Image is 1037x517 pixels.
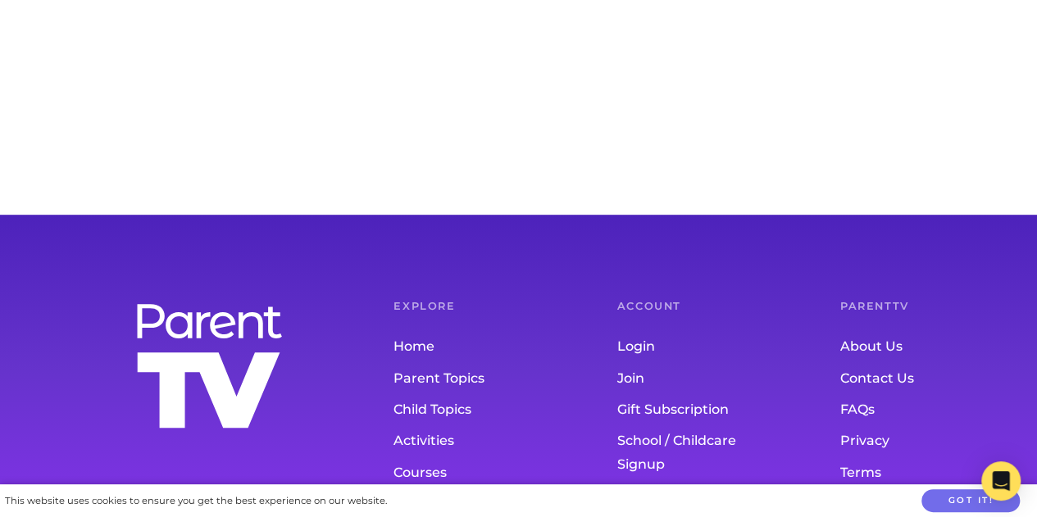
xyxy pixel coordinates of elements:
[131,300,287,433] img: parenttv-logo-stacked-white.f9d0032.svg
[393,331,551,362] a: Home
[617,426,775,481] a: School / Childcare Signup
[617,331,775,362] a: Login
[617,363,775,394] a: Join
[840,363,998,394] a: Contact Us
[840,331,998,362] a: About Us
[393,363,551,394] a: Parent Topics
[393,426,551,457] a: Activities
[840,302,998,312] h6: ParentTV
[981,461,1021,501] div: Open Intercom Messenger
[5,492,387,510] div: This website uses cookies to ensure you get the best experience on our website.
[840,457,998,488] a: Terms
[393,457,551,488] a: Courses
[921,489,1020,513] button: Got it!
[617,394,775,425] a: Gift Subscription
[393,302,551,312] h6: Explore
[617,302,775,312] h6: Account
[840,394,998,425] a: FAQs
[840,426,998,457] a: Privacy
[393,394,551,425] a: Child Topics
